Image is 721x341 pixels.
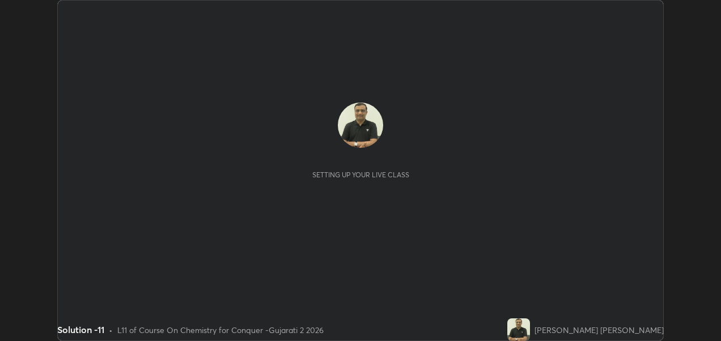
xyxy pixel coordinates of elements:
[338,103,383,148] img: c1bf5c605d094494930ac0d8144797cf.jpg
[507,318,530,341] img: c1bf5c605d094494930ac0d8144797cf.jpg
[535,324,664,336] div: [PERSON_NAME] [PERSON_NAME]
[57,323,104,336] div: Solution -11
[109,324,113,336] div: •
[312,170,409,179] div: Setting up your live class
[117,324,324,336] div: L11 of Course On Chemistry for Conquer -Gujarati 2 2026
